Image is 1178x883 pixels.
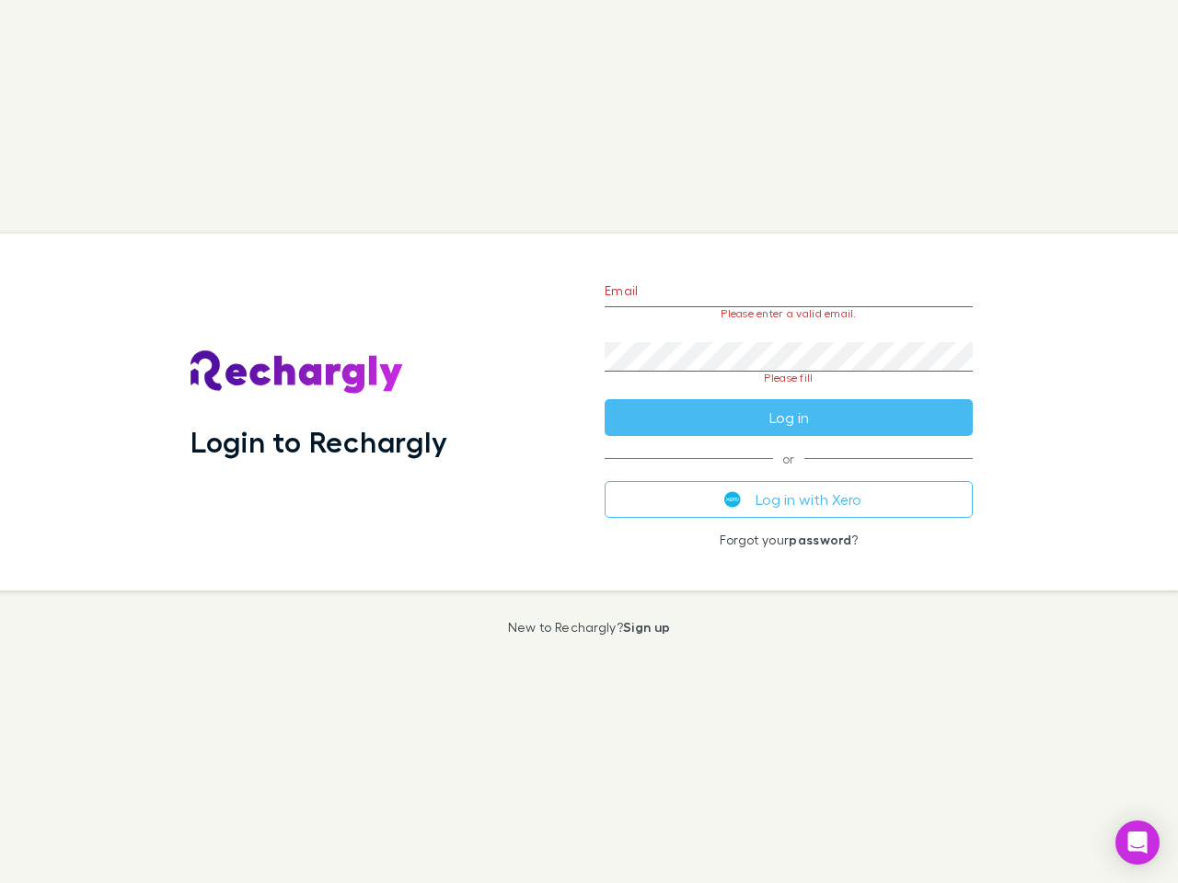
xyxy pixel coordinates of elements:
p: Please enter a valid email. [605,307,973,320]
a: Sign up [623,619,670,635]
span: or [605,458,973,459]
img: Rechargly's Logo [191,350,404,395]
p: Please fill [605,372,973,384]
button: Log in [605,399,973,436]
p: New to Rechargly? [508,620,671,635]
img: Xero's logo [724,491,741,508]
div: Open Intercom Messenger [1115,820,1160,865]
button: Log in with Xero [605,481,973,518]
h1: Login to Rechargly [191,424,447,459]
p: Forgot your ? [605,533,973,547]
a: password [789,532,851,547]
